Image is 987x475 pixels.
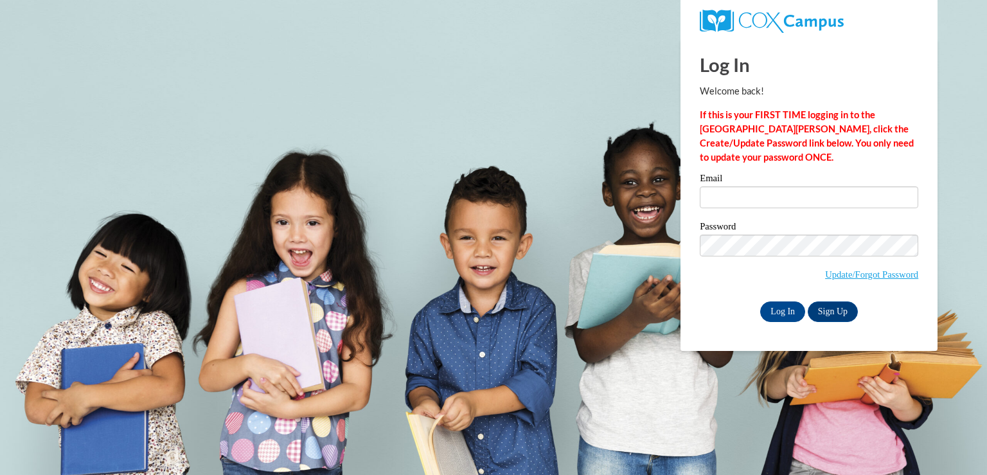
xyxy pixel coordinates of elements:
h1: Log In [700,51,918,78]
p: Welcome back! [700,84,918,98]
label: Email [700,174,918,186]
strong: If this is your FIRST TIME logging in to the [GEOGRAPHIC_DATA][PERSON_NAME], click the Create/Upd... [700,109,914,163]
label: Password [700,222,918,235]
input: Log In [760,301,805,322]
a: Update/Forgot Password [825,269,918,280]
img: COX Campus [700,10,844,33]
a: Sign Up [808,301,858,322]
a: COX Campus [700,10,918,33]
